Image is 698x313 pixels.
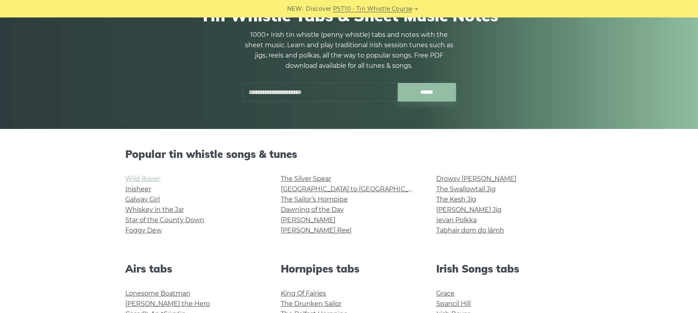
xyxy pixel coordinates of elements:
span: Discover [306,4,332,13]
a: Tabhair dom do lámh [436,227,504,234]
a: Lonesome Boatman [125,290,190,297]
a: The Kesh Jig [436,196,476,203]
a: Spancil Hill [436,300,471,307]
a: PST10 - Tin Whistle Course [333,4,412,13]
a: Drowsy [PERSON_NAME] [436,175,516,182]
a: [PERSON_NAME] [281,216,336,224]
a: King Of Fairies [281,290,326,297]
a: Foggy Dew [125,227,162,234]
h2: Hornpipes tabs [281,263,417,275]
a: The Swallowtail Jig [436,185,496,193]
a: [PERSON_NAME] the Hero [125,300,210,307]
h2: Popular tin whistle songs & tunes [125,148,573,160]
a: Grace [436,290,454,297]
a: [PERSON_NAME] Reel [281,227,351,234]
h2: Airs tabs [125,263,262,275]
a: Whiskey in the Jar [125,206,184,213]
h2: Irish Songs tabs [436,263,573,275]
a: Inisheer [125,185,151,193]
a: The Drunken Sailor [281,300,341,307]
a: [GEOGRAPHIC_DATA] to [GEOGRAPHIC_DATA] [281,185,427,193]
a: Galway Girl [125,196,160,203]
a: Star of the County Down [125,216,204,224]
p: 1000+ Irish tin whistle (penny whistle) tabs and notes with the sheet music. Learn and play tradi... [242,30,456,71]
span: NEW: [287,4,303,13]
a: Dawning of the Day [281,206,344,213]
h1: Tin Whistle Tabs & Sheet Music Notes [125,6,573,25]
a: Wild Rover [125,175,160,182]
a: The Sailor’s Hornpipe [281,196,348,203]
a: Ievan Polkka [436,216,477,224]
a: [PERSON_NAME] Jig [436,206,502,213]
a: The Silver Spear [281,175,331,182]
